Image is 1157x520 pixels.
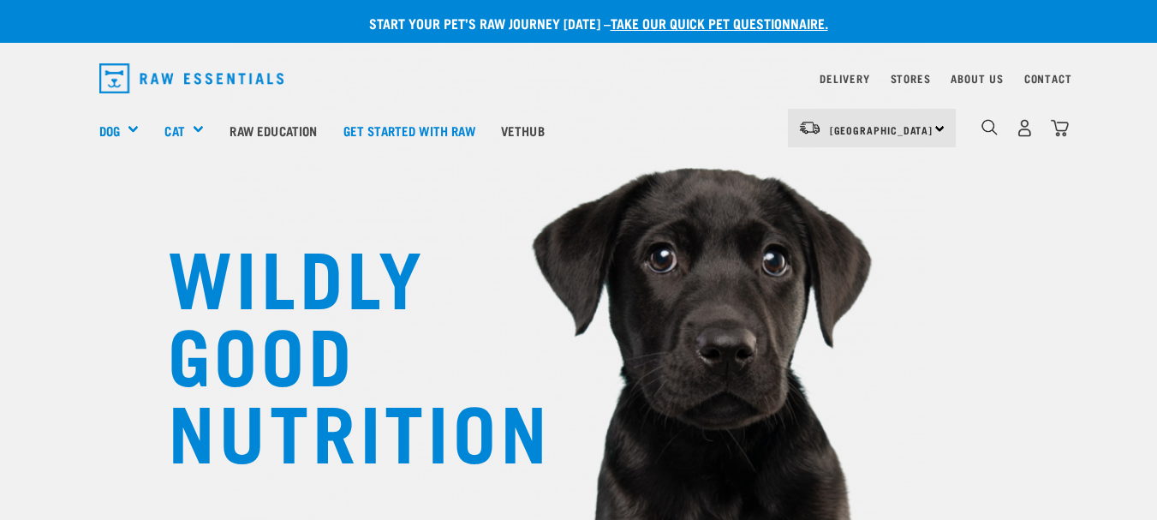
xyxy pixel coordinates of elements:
img: home-icon-1@2x.png [981,119,998,135]
span: [GEOGRAPHIC_DATA] [830,127,933,133]
img: van-moving.png [798,120,821,135]
a: Cat [164,121,184,140]
nav: dropdown navigation [86,57,1072,100]
a: Raw Education [217,96,330,164]
img: user.png [1016,119,1034,137]
a: Delivery [820,75,869,81]
a: Get started with Raw [331,96,488,164]
a: Contact [1024,75,1072,81]
a: take our quick pet questionnaire. [611,19,828,27]
img: Raw Essentials Logo [99,63,284,93]
a: Dog [99,121,120,140]
a: Stores [891,75,931,81]
a: About Us [951,75,1003,81]
img: home-icon@2x.png [1051,119,1069,137]
h1: WILDLY GOOD NUTRITION [168,236,510,467]
a: Vethub [488,96,558,164]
